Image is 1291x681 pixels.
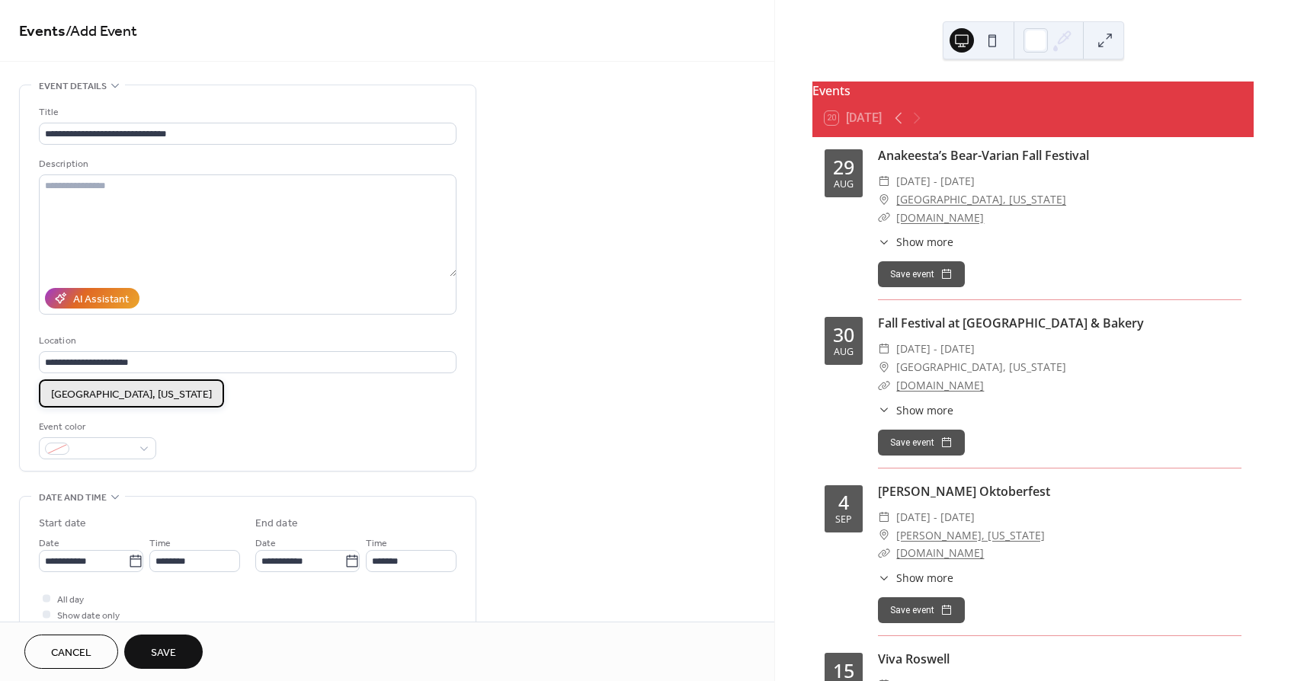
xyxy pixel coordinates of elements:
[24,635,118,669] button: Cancel
[834,180,854,190] div: Aug
[878,402,890,418] div: ​
[878,402,953,418] button: ​Show more
[39,78,107,94] span: Event details
[896,190,1066,209] a: [GEOGRAPHIC_DATA], [US_STATE]
[878,376,890,395] div: ​
[833,158,854,177] div: 29
[878,147,1089,164] a: Anakeesta’s Bear-Varian Fall Festival
[878,508,890,526] div: ​
[39,104,453,120] div: Title
[151,645,176,661] span: Save
[878,570,953,586] button: ​Show more
[896,402,953,418] span: Show more
[838,493,849,512] div: 4
[896,545,984,560] a: [DOMAIN_NAME]
[255,516,298,532] div: End date
[51,645,91,661] span: Cancel
[39,156,453,172] div: Description
[896,210,984,225] a: [DOMAIN_NAME]
[73,292,129,308] div: AI Assistant
[124,635,203,669] button: Save
[878,234,890,250] div: ​
[878,597,965,623] button: Save event
[878,172,890,190] div: ​
[878,526,890,545] div: ​
[878,209,890,227] div: ​
[878,570,890,586] div: ​
[878,190,890,209] div: ​
[57,592,84,608] span: All day
[51,387,212,403] span: [GEOGRAPHIC_DATA], [US_STATE]
[896,340,975,358] span: [DATE] - [DATE]
[19,17,66,46] a: Events
[896,234,953,250] span: Show more
[878,430,965,456] button: Save event
[255,536,276,552] span: Date
[39,419,153,435] div: Event color
[896,378,984,392] a: [DOMAIN_NAME]
[878,315,1144,331] a: Fall Festival at [GEOGRAPHIC_DATA] & Bakery
[878,483,1050,500] a: [PERSON_NAME] Oktoberfest
[878,651,950,667] a: Viva Roswell
[835,515,852,525] div: Sep
[896,358,1066,376] span: [GEOGRAPHIC_DATA], [US_STATE]
[896,172,975,190] span: [DATE] - [DATE]
[833,325,854,344] div: 30
[878,544,890,562] div: ​
[878,340,890,358] div: ​
[366,536,387,552] span: Time
[45,288,139,309] button: AI Assistant
[878,358,890,376] div: ​
[833,661,854,680] div: 15
[878,261,965,287] button: Save event
[39,333,453,349] div: Location
[39,536,59,552] span: Date
[149,536,171,552] span: Time
[896,526,1045,545] a: [PERSON_NAME], [US_STATE]
[57,608,120,624] span: Show date only
[896,570,953,586] span: Show more
[812,82,1254,100] div: Events
[39,490,107,506] span: Date and time
[878,234,953,250] button: ​Show more
[834,347,854,357] div: Aug
[39,516,86,532] div: Start date
[66,17,137,46] span: / Add Event
[896,508,975,526] span: [DATE] - [DATE]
